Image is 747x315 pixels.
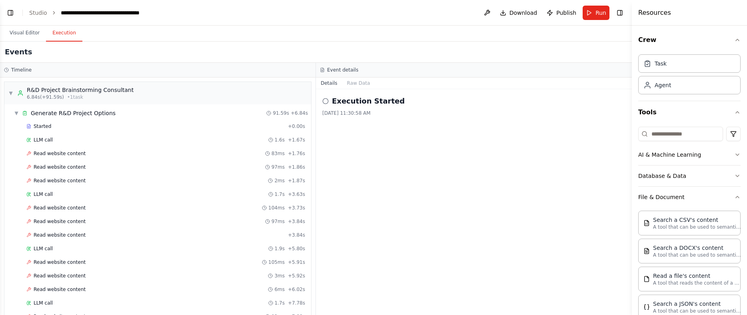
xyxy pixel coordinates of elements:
[275,137,285,143] span: 1.6s
[34,164,86,170] span: Read website content
[556,9,576,17] span: Publish
[653,216,741,224] div: Search a CSV's content
[272,164,285,170] span: 97ms
[288,164,305,170] span: + 1.86s
[34,286,86,293] span: Read website content
[288,123,305,130] span: + 0.00s
[322,110,625,116] div: [DATE] 11:30:58 AM
[272,218,285,225] span: 97ms
[614,7,625,18] button: Hide right sidebar
[288,273,305,279] span: + 5.92s
[638,29,741,51] button: Crew
[34,177,86,184] span: Read website content
[509,9,537,17] span: Download
[274,177,285,184] span: 2ms
[288,286,305,293] span: + 6.02s
[27,94,64,100] span: 6.84s (+91.59s)
[332,96,405,107] h2: Execution Started
[583,6,609,20] button: Run
[595,9,606,17] span: Run
[288,259,305,265] span: + 5.91s
[638,187,741,207] button: File & Document
[638,144,741,165] button: AI & Machine Learning
[268,205,285,211] span: 104ms
[275,191,285,197] span: 1.7s
[34,137,53,143] span: LLM call
[34,259,86,265] span: Read website content
[638,101,741,124] button: Tools
[46,25,82,42] button: Execution
[543,6,579,20] button: Publish
[14,110,19,116] span: ▼
[655,60,667,68] div: Task
[274,273,285,279] span: 3ms
[288,150,305,157] span: + 1.76s
[291,110,308,116] span: + 6.84s
[29,10,47,16] a: Studio
[653,244,741,252] div: Search a DOCX's content
[653,280,741,286] p: A tool that reads the content of a file. To use this tool, provide a 'file_path' parameter with t...
[34,205,86,211] span: Read website content
[327,67,358,73] h3: Event details
[643,304,650,310] img: JSONSearchTool
[638,51,741,101] div: Crew
[638,165,741,186] button: Database & Data
[275,300,285,306] span: 1.7s
[5,46,32,58] h2: Events
[268,259,285,265] span: 105ms
[27,86,134,94] div: R&D Project Brainstorming Consultant
[274,286,285,293] span: 6ms
[8,90,13,96] span: ▼
[5,7,16,18] button: Show left sidebar
[653,308,741,314] p: A tool that can be used to semantic search a query from a JSON's content.
[653,272,741,280] div: Read a file's content
[34,232,86,238] span: Read website content
[316,78,342,89] button: Details
[34,218,86,225] span: Read website content
[34,123,51,130] span: Started
[275,245,285,252] span: 1.9s
[655,81,671,89] div: Agent
[643,220,650,226] img: CSVSearchTool
[497,6,541,20] button: Download
[272,150,285,157] span: 83ms
[653,300,741,308] div: Search a JSON's content
[653,252,741,258] p: A tool that can be used to semantic search a query from a DOCX's content.
[11,67,32,73] h3: Timeline
[288,205,305,211] span: + 3.73s
[34,191,53,197] span: LLM call
[288,232,305,238] span: + 3.84s
[342,78,375,89] button: Raw Data
[34,245,53,252] span: LLM call
[288,300,305,306] span: + 7.78s
[67,94,83,100] span: • 1 task
[34,150,86,157] span: Read website content
[288,191,305,197] span: + 3.63s
[643,248,650,254] img: DOCXSearchTool
[643,276,650,282] img: FileReadTool
[288,177,305,184] span: + 1.87s
[29,9,140,17] nav: breadcrumb
[638,8,671,18] h4: Resources
[34,300,53,306] span: LLM call
[288,137,305,143] span: + 1.67s
[31,109,116,117] div: Generate R&D Project Options
[273,110,289,116] span: 91.59s
[288,245,305,252] span: + 5.80s
[3,25,46,42] button: Visual Editor
[653,224,741,230] p: A tool that can be used to semantic search a query from a CSV's content.
[34,273,86,279] span: Read website content
[288,218,305,225] span: + 3.84s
